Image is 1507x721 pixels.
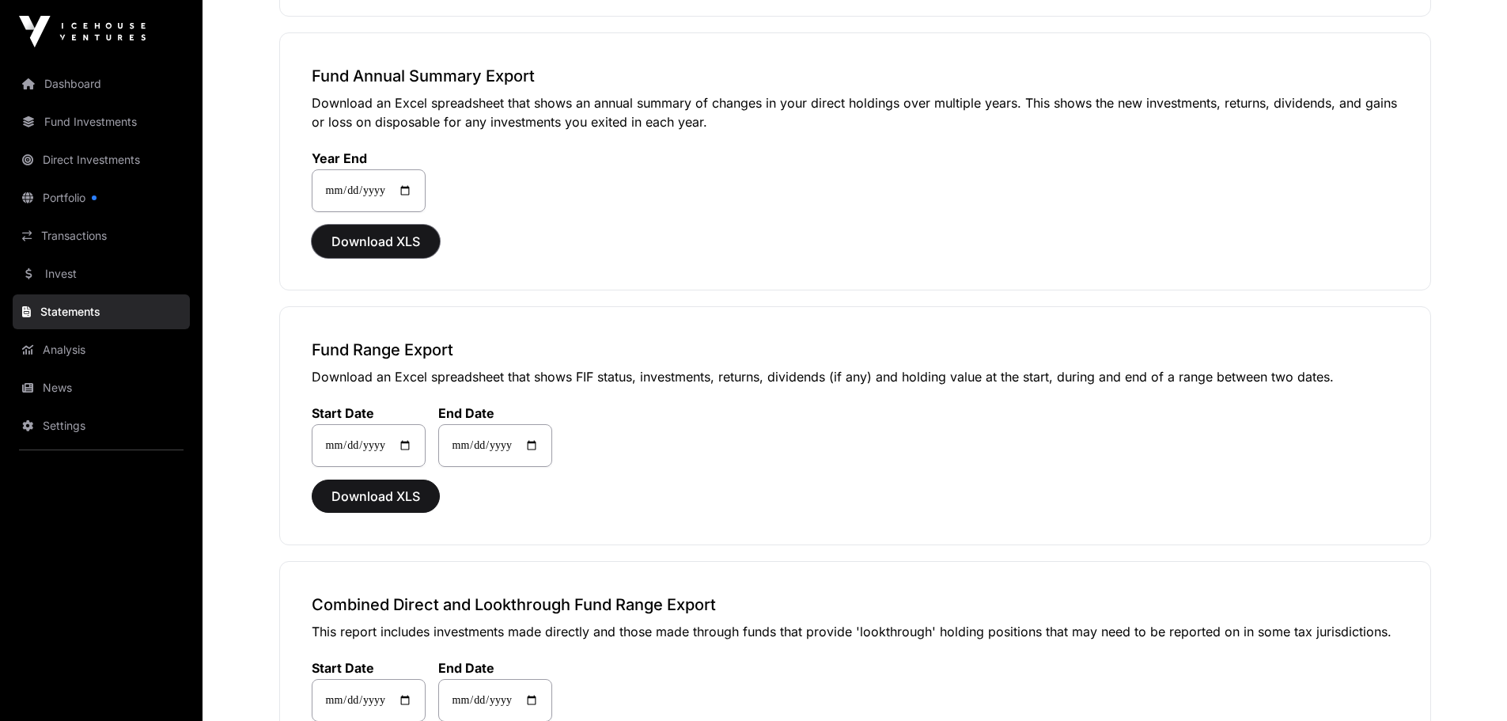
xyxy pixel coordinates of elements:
p: Download an Excel spreadsheet that shows FIF status, investments, returns, dividends (if any) and... [312,367,1399,386]
label: End Date [438,405,552,421]
label: End Date [438,660,552,676]
a: News [13,370,190,405]
a: Settings [13,408,190,443]
a: Transactions [13,218,190,253]
a: Direct Investments [13,142,190,177]
span: Download XLS [331,487,420,506]
button: Download XLS [312,225,440,258]
a: Invest [13,256,190,291]
h3: Combined Direct and Lookthrough Fund Range Export [312,594,1399,616]
iframe: Chat Widget [1428,645,1507,721]
a: Analysis [13,332,190,367]
label: Start Date [312,660,426,676]
a: Dashboard [13,66,190,101]
a: Portfolio [13,180,190,215]
label: Start Date [312,405,426,421]
p: This report includes investments made directly and those made through funds that provide 'lookthr... [312,622,1399,641]
a: Statements [13,294,190,329]
a: Fund Investments [13,104,190,139]
img: Icehouse Ventures Logo [19,16,146,47]
h3: Fund Range Export [312,339,1399,361]
label: Year End [312,150,426,166]
p: Download an Excel spreadsheet that shows an annual summary of changes in your direct holdings ove... [312,93,1399,131]
h3: Fund Annual Summary Export [312,65,1399,87]
span: Download XLS [331,232,420,251]
button: Download XLS [312,480,440,513]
